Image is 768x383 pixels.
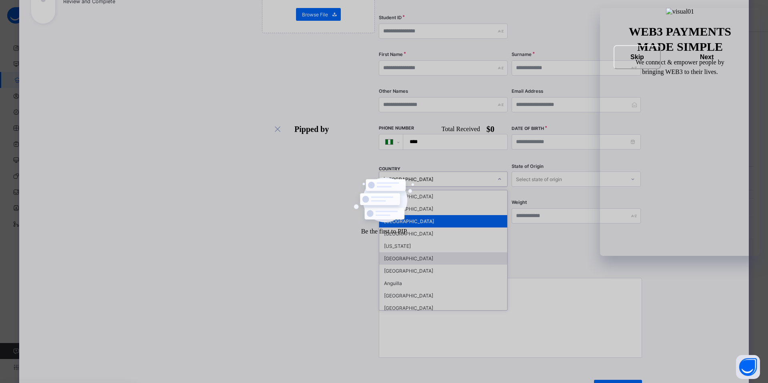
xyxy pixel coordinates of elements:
button: Next [667,45,746,69]
div: Be the first to PIP [361,227,407,236]
div: Pipped by [294,124,329,135]
button: Open asap [736,355,760,379]
div: $ 0 [486,124,494,135]
div: Total Received [442,124,480,134]
button: Skip [614,45,661,69]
